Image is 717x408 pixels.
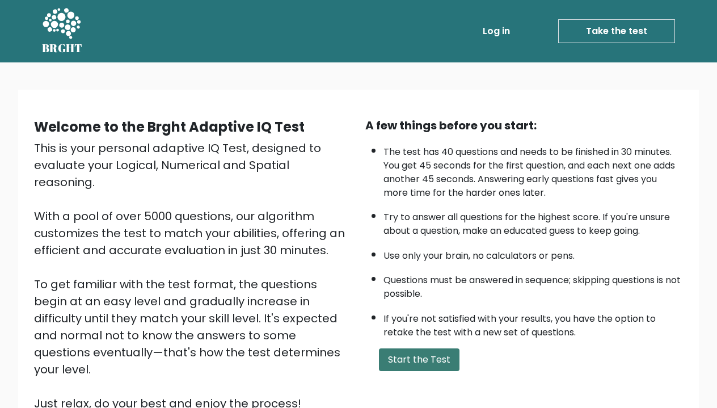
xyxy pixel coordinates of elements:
li: Try to answer all questions for the highest score. If you're unsure about a question, make an edu... [383,205,683,238]
a: Log in [478,20,514,43]
li: Questions must be answered in sequence; skipping questions is not possible. [383,268,683,301]
a: Take the test [558,19,675,43]
b: Welcome to the Brght Adaptive IQ Test [34,117,305,136]
div: A few things before you start: [365,117,683,134]
li: If you're not satisfied with your results, you have the option to retake the test with a new set ... [383,306,683,339]
li: The test has 40 questions and needs to be finished in 30 minutes. You get 45 seconds for the firs... [383,140,683,200]
li: Use only your brain, no calculators or pens. [383,243,683,263]
a: BRGHT [42,5,83,58]
button: Start the Test [379,348,459,371]
h5: BRGHT [42,41,83,55]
